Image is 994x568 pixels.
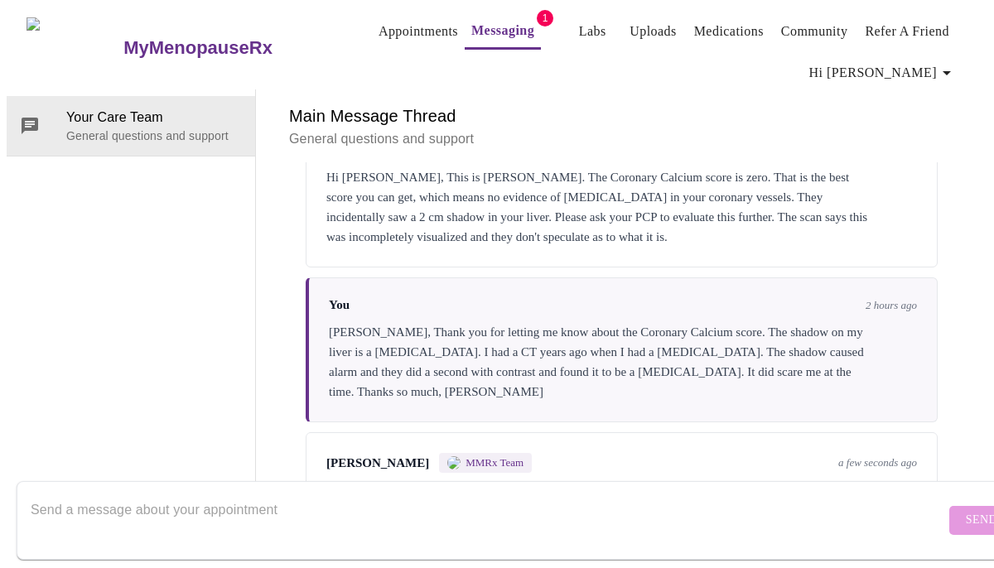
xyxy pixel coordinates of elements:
[466,456,524,469] span: MMRx Team
[803,56,963,89] button: Hi [PERSON_NAME]
[329,298,350,312] span: You
[122,19,339,77] a: MyMenopauseRx
[372,15,465,48] button: Appointments
[326,167,917,247] div: Hi [PERSON_NAME], This is [PERSON_NAME]. The Coronary Calcium score is zero. That is the best sco...
[123,37,273,59] h3: MyMenopauseRx
[866,299,917,312] span: 2 hours ago
[809,61,957,84] span: Hi [PERSON_NAME]
[447,456,461,469] img: MMRX
[7,96,255,156] div: Your Care TeamGeneral questions and support
[537,10,553,26] span: 1
[66,108,242,128] span: Your Care Team
[66,128,242,144] p: General questions and support
[326,456,429,470] span: [PERSON_NAME]
[289,103,954,129] h6: Main Message Thread
[688,15,770,48] button: Medications
[630,20,677,43] a: Uploads
[838,456,917,469] span: a few seconds ago
[858,15,956,48] button: Refer a Friend
[31,493,945,546] textarea: Send a message about your appointment
[781,20,848,43] a: Community
[465,14,541,50] button: Messaging
[694,20,764,43] a: Medications
[27,17,122,79] img: MyMenopauseRx Logo
[329,322,917,402] div: [PERSON_NAME], Thank you for letting me know about the Coronary Calcium score. The shadow on my l...
[379,20,458,43] a: Appointments
[623,15,683,48] button: Uploads
[471,19,534,42] a: Messaging
[579,20,606,43] a: Labs
[774,15,855,48] button: Community
[566,15,619,48] button: Labs
[289,129,954,149] p: General questions and support
[865,20,949,43] a: Refer a Friend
